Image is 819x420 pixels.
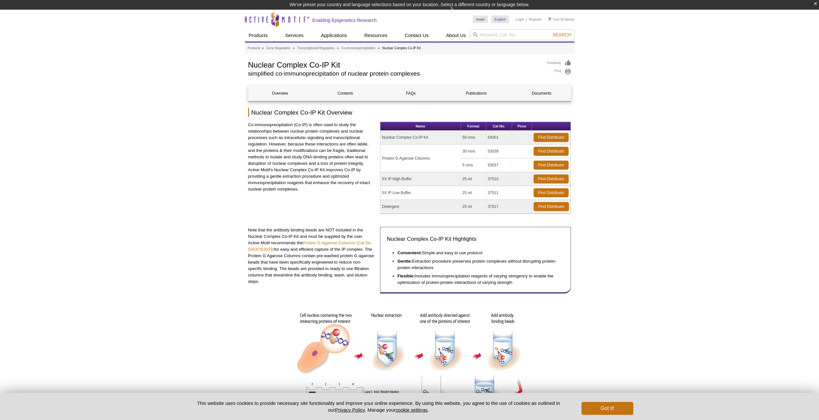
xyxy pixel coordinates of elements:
[293,46,295,50] li: »
[461,172,486,186] td: 25 ml
[337,46,339,50] li: »
[262,46,264,50] li: »
[534,161,569,170] a: Find Distributor
[461,200,486,214] td: 25 ml
[486,122,512,131] th: Cat No.
[510,86,573,101] a: Documents
[248,71,541,77] h2: simplified co-immunoprecipitation of nuclear protein complexes
[526,15,527,23] li: |
[486,145,512,158] td: 53039
[380,186,461,200] td: 5X IP Low Buffer
[470,29,574,40] input: Keyword, Cat. No.
[534,133,569,142] a: Find Distributor
[461,131,486,145] td: 50 rxns
[516,17,524,22] a: Login
[248,45,260,51] a: Products
[486,172,512,186] td: 37510
[397,271,558,286] li: Includes Immunoprecipitation reagents of varying stringency to enable the optimization of protein...
[553,32,571,37] span: Search
[548,17,560,22] a: Cart
[486,158,512,172] td: 53037
[534,174,569,183] a: Find Distributor
[461,186,486,200] td: 25 ml
[486,131,512,145] td: 54001
[442,29,470,42] a: About Us
[317,29,351,42] a: Applications
[341,45,375,51] a: Co-Immunoprecipitation
[380,131,461,145] td: Nuclear Complex Co-IP Kit
[360,29,391,42] a: Resources
[186,400,571,413] p: This website uses cookies to provide necessary site functionality and improve your online experie...
[534,202,569,211] a: Find Distributor
[387,235,564,243] h3: Nuclear Complex Co-IP Kit Highlights
[491,15,509,23] a: English
[297,45,335,51] a: Transcriptional Regulation
[486,200,512,214] td: 37517
[473,15,488,23] a: Israel
[548,17,551,21] img: Your Cart
[486,186,512,200] td: 37511
[548,15,574,23] li: (0 items)
[461,122,486,131] th: Format
[379,86,442,101] a: FAQs
[266,45,290,51] a: Gene Regulation
[378,46,380,50] li: »
[582,402,633,415] button: Got it!
[547,68,571,75] a: Print
[401,29,433,42] a: Contact Us
[248,60,541,69] h1: Nuclear Complex Co-IP Kit
[450,5,467,20] img: Change Here
[397,248,558,256] li: Simple and easy to use protocol
[248,122,376,192] p: Co-immunoprecipitation (Co-IP) is often used to study the relationships between nuclear protein c...
[380,145,461,172] td: Protein G Agarose Columns
[248,240,372,252] a: Protein G Agarose Columns (Cat No. 53037/53039)
[380,172,461,186] td: 5X IP High Buffer
[529,17,542,22] a: Register
[248,108,571,117] h2: Nuclear Complex Co-IP Kit Overview
[245,29,272,42] a: Products
[444,86,508,101] a: Publications
[380,122,461,131] th: Name
[314,86,377,101] a: Contents
[248,227,376,285] p: Note that the antibody binding beads are NOT included in the Nuclear Complex Co-IP Kit and must b...
[397,250,422,255] strong: Convenient:
[281,29,308,42] a: Services
[397,256,558,271] li: Extraction procedure preserves protein complexes without disrupting protein-protein interactions
[335,407,365,413] a: Privacy Policy
[248,86,312,101] a: Overview
[461,145,486,158] td: 30 rxns
[396,407,427,413] button: cookie settings
[382,46,421,50] li: Nuclear Complex Co-IP Kit
[397,259,412,264] strong: Gentle:
[551,32,573,38] button: Search
[534,188,569,197] a: Find Distributor
[461,158,486,172] td: 5 rxns
[397,274,415,278] strong: Flexible:
[534,147,569,156] a: Find Distributor
[380,200,461,214] td: Detergent
[512,122,532,131] th: Price
[547,60,571,67] a: Feedback
[312,17,377,23] h2: Enabling Epigenetics Research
